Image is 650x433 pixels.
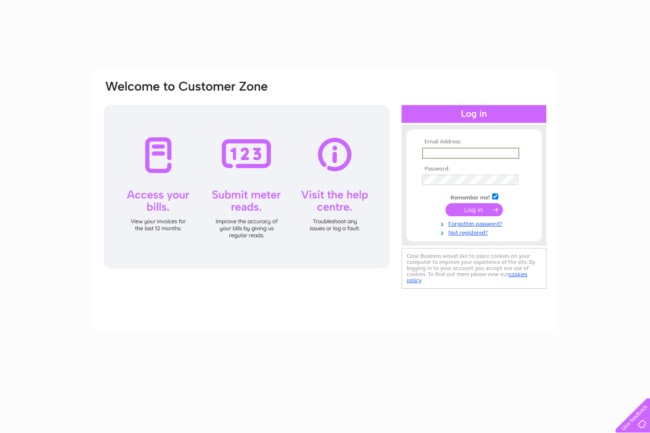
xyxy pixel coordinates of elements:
[445,203,503,216] input: Submit
[420,192,528,201] td: Remember me?
[422,227,528,236] a: Not registered?
[420,166,528,172] th: Password:
[422,219,528,227] a: Forgotten password?
[407,271,527,284] a: cookies policy
[402,248,546,289] div: Clear Business would like to place cookies on your computer to improve your experience of the sit...
[420,139,528,145] th: Email Address:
